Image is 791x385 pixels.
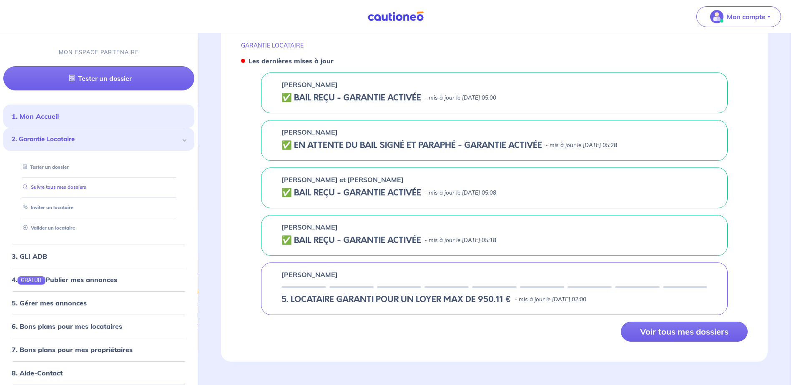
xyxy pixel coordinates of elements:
[545,141,617,150] p: - mis à jour le [DATE] 05:28
[424,236,496,245] p: - mis à jour le [DATE] 05:18
[12,112,59,121] a: 1. Mon Accueil
[13,221,184,235] div: Valider un locataire
[59,48,139,56] p: MON ESPACE PARTENAIRE
[281,235,421,245] h5: ✅ BAIL REÇU - GARANTIE ACTIVÉE
[3,295,194,311] div: 5. Gérer mes annonces
[249,57,334,65] strong: Les dernières mises à jour
[241,42,748,49] p: GARANTIE LOCATAIRE
[3,318,194,335] div: 6. Bons plans pour mes locataires
[3,108,194,125] div: 1. Mon Accueil
[3,248,194,265] div: 3. GLI ADB
[12,345,133,354] a: 7. Bons plans pour mes propriétaires
[12,322,122,330] a: 6. Bons plans pour mes locataires
[20,164,69,170] a: Tester un dossier
[3,341,194,358] div: 7. Bons plans pour mes propriétaires
[12,369,63,377] a: 8. Aide-Contact
[20,185,86,190] a: Suivre tous mes dossiers
[281,127,338,137] p: [PERSON_NAME]
[281,270,338,280] p: [PERSON_NAME]
[710,10,723,23] img: illu_account_valid_menu.svg
[281,235,707,245] div: state: CONTRACT-VALIDATED, Context: NOT-LESSOR,IS-GL-CAUTION
[20,225,75,231] a: Valider un locataire
[3,128,194,151] div: 2. Garantie Locataire
[12,275,117,284] a: 4.GRATUITPublier mes annonces
[281,93,707,103] div: state: CONTRACT-VALIDATED, Context: NOT-LESSOR,IS-GL-CAUTION
[12,135,180,145] span: 2. Garantie Locataire
[13,160,184,174] div: Tester un dossier
[281,188,421,198] h5: ✅ BAIL REÇU - GARANTIE ACTIVÉE
[281,188,707,198] div: state: CONTRACT-VALIDATED, Context: NOT-LESSOR,IN-MANAGEMENT
[727,12,766,22] p: Mon compte
[281,175,404,185] p: [PERSON_NAME] et [PERSON_NAME]
[281,140,707,150] div: state: CONTRACT-SIGNED, Context: NOT-LESSOR,IS-GL-CAUTION
[12,299,87,307] a: 5. Gérer mes annonces
[515,295,586,304] p: - mis à jour le [DATE] 02:00
[364,11,427,22] img: Cautioneo
[281,295,511,305] h5: 5. LOCATAIRE GARANTI POUR UN LOYER MAX DE 950.11 €
[13,181,184,195] div: Suivre tous mes dossiers
[3,271,194,288] div: 4.GRATUITPublier mes annonces
[3,67,194,91] a: Tester un dossier
[12,252,47,260] a: 3. GLI ADB
[696,6,781,27] button: illu_account_valid_menu.svgMon compte
[13,201,184,215] div: Inviter un locataire
[281,295,707,305] div: state: RENTER-PROPERTY-IN-PROGRESS, Context: NOT-LESSOR,
[621,322,748,342] button: Voir tous mes dossiers
[3,365,194,381] div: 8. Aide-Contact
[281,140,542,150] h5: ✅️️️ EN ATTENTE DU BAIL SIGNÉ ET PARAPHÉ - GARANTIE ACTIVÉE
[424,94,496,102] p: - mis à jour le [DATE] 05:00
[424,189,496,197] p: - mis à jour le [DATE] 05:08
[281,80,338,90] p: [PERSON_NAME]
[281,222,338,232] p: [PERSON_NAME]
[281,93,421,103] h5: ✅ BAIL REÇU - GARANTIE ACTIVÉE
[20,205,73,211] a: Inviter un locataire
